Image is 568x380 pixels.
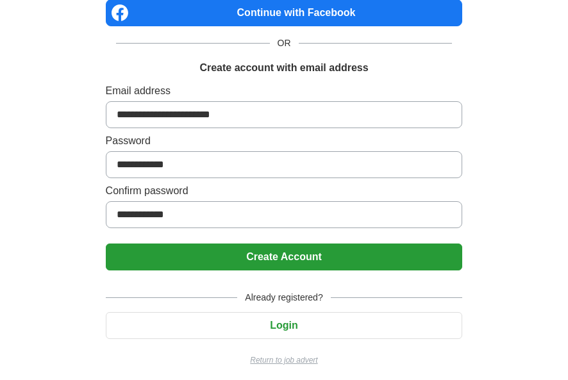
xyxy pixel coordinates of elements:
[106,133,463,149] label: Password
[106,83,463,99] label: Email address
[106,312,463,339] button: Login
[199,60,368,76] h1: Create account with email address
[106,320,463,331] a: Login
[106,244,463,270] button: Create Account
[106,354,463,366] a: Return to job advert
[106,183,463,199] label: Confirm password
[237,291,330,304] span: Already registered?
[270,37,299,50] span: OR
